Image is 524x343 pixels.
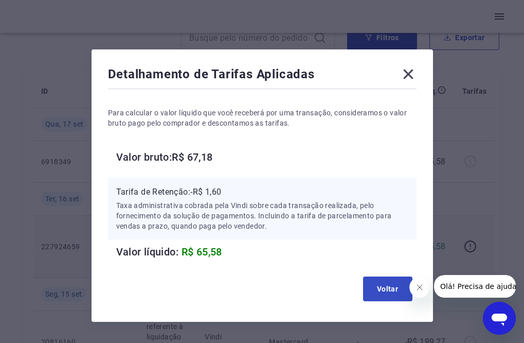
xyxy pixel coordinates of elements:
h6: Valor líquido: [116,244,417,260]
iframe: Mensagem da empresa [434,275,516,298]
span: Olá! Precisa de ajuda? [6,7,86,15]
p: Taxa administrativa cobrada pela Vindi sobre cada transação realizada, pelo fornecimento da soluç... [116,200,408,231]
h6: Valor bruto: R$ 67,18 [116,149,417,165]
iframe: Fechar mensagem [409,277,430,298]
p: Tarifa de Retenção: -R$ 1,60 [116,186,408,198]
span: R$ 65,58 [182,246,222,258]
p: Para calcular o valor líquido que você receberá por uma transação, consideramos o valor bruto pag... [108,108,417,128]
iframe: Botão para abrir a janela de mensagens [483,302,516,335]
button: Voltar [363,277,412,301]
div: Detalhamento de Tarifas Aplicadas [108,66,417,87]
